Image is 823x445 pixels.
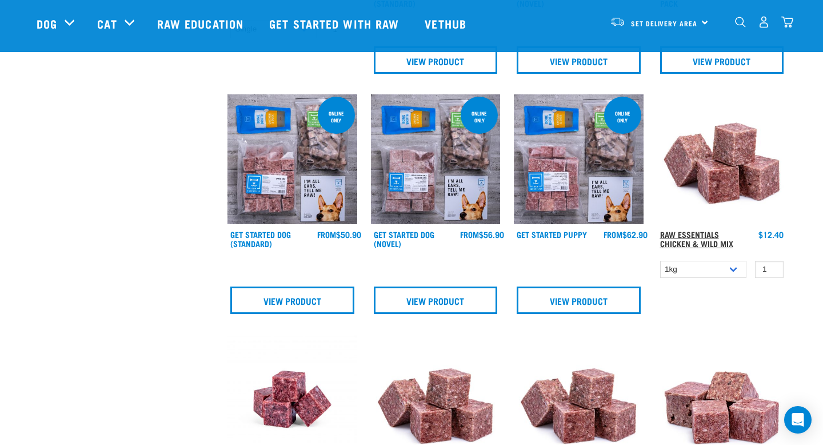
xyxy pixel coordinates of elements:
a: Cat [97,15,117,32]
span: FROM [317,232,336,236]
a: View Product [517,287,641,314]
img: home-icon@2x.png [781,16,793,28]
a: Raw Essentials Chicken & Wild Mix [660,232,733,245]
div: $12.40 [758,230,784,239]
a: View Product [230,287,354,314]
img: van-moving.png [610,17,625,27]
img: Pile Of Cubed Chicken Wild Meat Mix [657,94,787,224]
a: View Product [660,46,784,74]
a: Get Started Dog (Novel) [374,232,434,245]
img: home-icon-1@2x.png [735,17,746,27]
img: NSP Dog Standard Update [227,94,357,224]
input: 1 [755,261,784,279]
a: Get Started Dog (Standard) [230,232,291,245]
a: View Product [374,46,498,74]
div: online only [318,105,355,129]
div: $50.90 [317,230,361,239]
a: Dog [37,15,57,32]
span: FROM [460,232,479,236]
a: Get Started Puppy [517,232,587,236]
div: Open Intercom Messenger [784,406,812,434]
a: Raw Education [146,1,258,46]
div: online only [461,105,498,129]
img: NSP Dog Novel Update [371,94,501,224]
a: View Product [517,46,641,74]
a: Vethub [413,1,481,46]
a: Get started with Raw [258,1,413,46]
span: FROM [604,232,622,236]
img: NPS Puppy Update [514,94,644,224]
div: $56.90 [460,230,504,239]
div: $62.90 [604,230,648,239]
a: View Product [374,287,498,314]
span: Set Delivery Area [631,21,697,25]
img: user.png [758,16,770,28]
div: online only [604,105,641,129]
